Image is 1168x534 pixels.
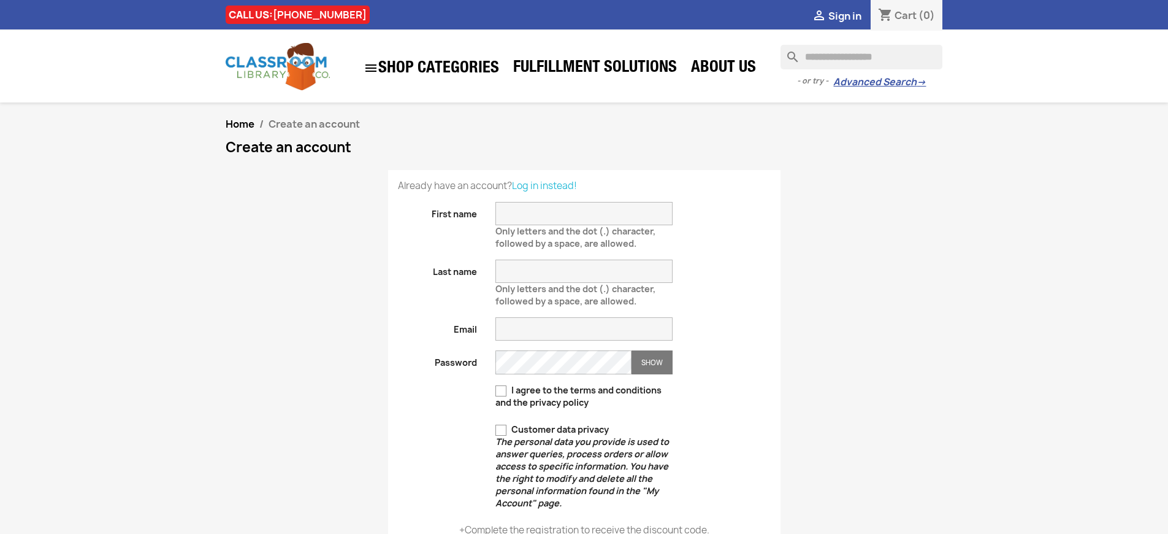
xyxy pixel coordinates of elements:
a: Log in instead! [512,179,577,192]
input: Search [781,45,942,69]
a: [PHONE_NUMBER] [273,8,367,21]
span: Create an account [269,117,360,131]
i: search [781,45,795,60]
input: Password input [495,350,632,374]
a: SHOP CATEGORIES [357,55,505,82]
i: shopping_cart [878,9,893,23]
span: Cart [895,9,917,22]
span: Sign in [828,9,861,23]
span: Only letters and the dot (.) character, followed by a space, are allowed. [495,278,655,307]
i:  [364,61,378,75]
em: The personal data you provide is used to answer queries, process orders or allow access to specif... [495,436,669,509]
span: (0) [918,9,935,22]
span: → [917,76,926,88]
span: Only letters and the dot (.) character, followed by a space, are allowed. [495,220,655,249]
label: Last name [389,260,487,278]
img: Classroom Library Company [226,43,330,90]
a:  Sign in [812,9,861,23]
label: First name [389,202,487,220]
label: Customer data privacy [495,424,673,509]
a: Home [226,117,254,131]
a: About Us [685,56,762,81]
p: Already have an account? [398,180,771,192]
span: - or try - [797,75,833,87]
button: Show [632,350,673,374]
h1: Create an account [226,140,943,155]
div: CALL US: [226,6,370,24]
a: Advanced Search→ [833,76,926,88]
label: Email [389,317,487,336]
i:  [812,9,826,24]
label: I agree to the terms and conditions and the privacy policy [495,384,673,409]
a: Fulfillment Solutions [507,56,683,81]
label: Password [389,350,487,369]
